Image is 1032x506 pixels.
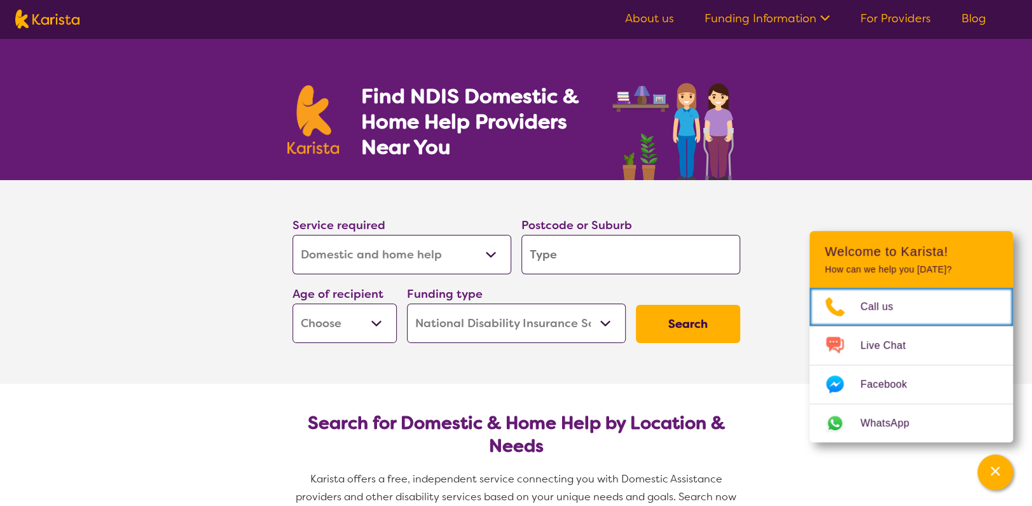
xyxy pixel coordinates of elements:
img: Karista logo [287,85,340,154]
label: Age of recipient [292,286,383,302]
input: Type [521,235,740,274]
p: How can we help you [DATE]? [825,264,998,275]
img: domestic-help [609,69,745,180]
label: Postcode or Suburb [521,218,632,233]
a: For Providers [860,11,931,26]
span: Call us [860,297,909,316]
a: Funding Information [705,11,830,26]
span: WhatsApp [860,414,925,433]
h2: Welcome to Karista! [825,244,998,259]
img: Karista logo [15,10,79,29]
div: Channel Menu [809,231,1013,442]
h1: Find NDIS Domestic & Home Help Providers Near You [361,83,596,160]
a: Web link opens in a new tab. [809,404,1013,442]
h2: Search for Domestic & Home Help by Location & Needs [303,412,730,458]
span: Live Chat [860,336,921,355]
a: About us [625,11,674,26]
button: Channel Menu [977,454,1013,490]
a: Blog [961,11,986,26]
label: Service required [292,218,385,233]
span: Facebook [860,375,922,394]
button: Search [636,305,740,343]
ul: Choose channel [809,288,1013,442]
label: Funding type [407,286,483,302]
